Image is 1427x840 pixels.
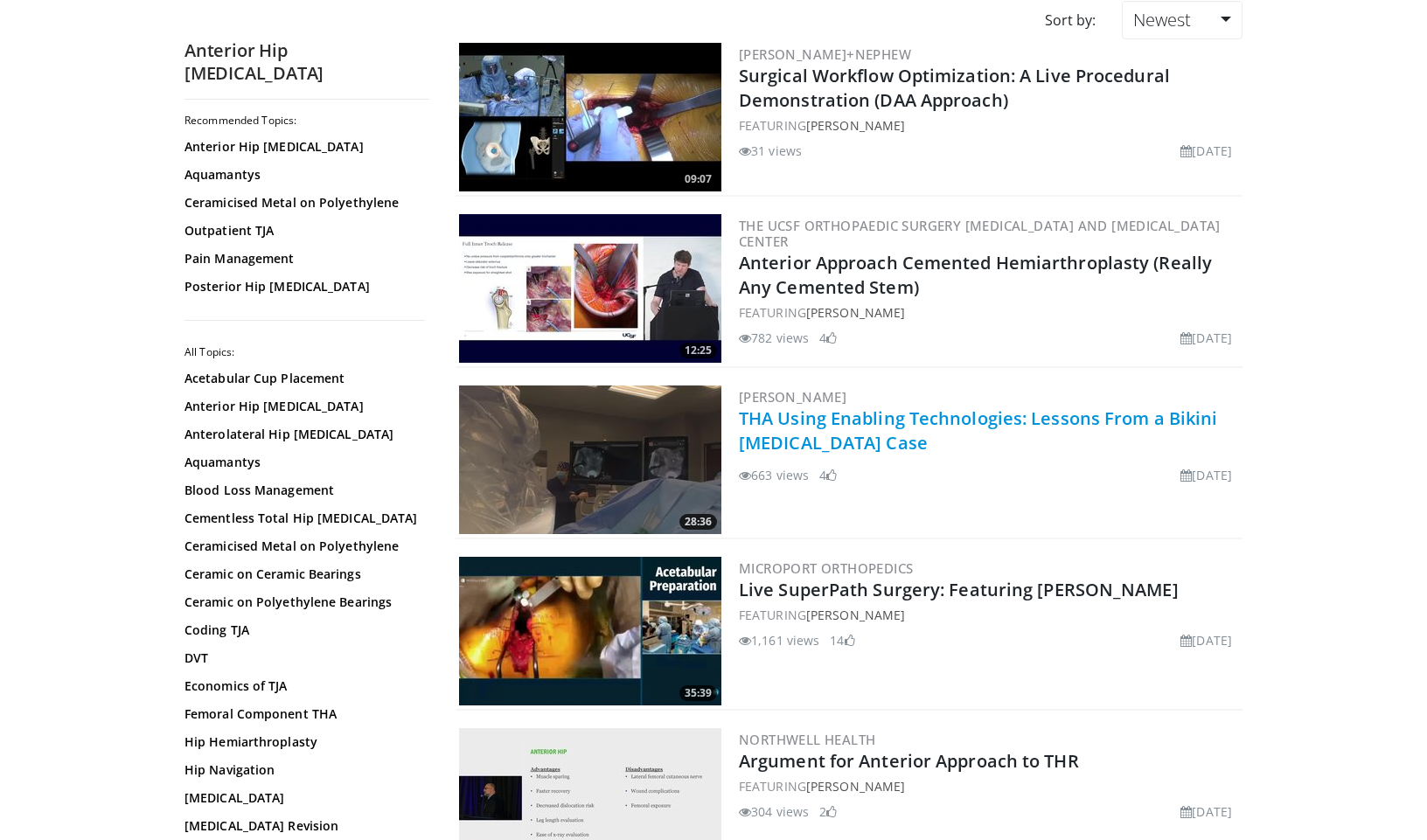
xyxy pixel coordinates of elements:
[806,117,905,134] a: [PERSON_NAME]
[184,621,421,639] a: Coding TJA
[184,677,421,695] a: Economics of TJA
[739,559,913,577] a: MicroPort Orthopedics
[739,142,802,160] li: 31 views
[1122,1,1243,39] a: Newest
[739,388,846,406] a: [PERSON_NAME]
[459,557,721,705] a: 35:39
[739,777,1239,795] div: FEATURING
[739,251,1212,299] a: Anterior Approach Cemented Hemiarthroplasty (Really Any Cemented Stem)
[184,649,421,667] a: DVT
[184,538,421,555] a: Ceramicised Metal on Polyethylene
[806,778,905,795] a: [PERSON_NAME]
[806,304,905,321] a: [PERSON_NAME]
[739,217,1221,250] a: The UCSF Orthopaedic Surgery [MEDICAL_DATA] and [MEDICAL_DATA] Center
[184,138,421,156] a: Anterior Hip [MEDICAL_DATA]
[739,606,1239,624] div: FEATURING
[739,303,1239,322] div: FEATURING
[1180,142,1232,160] li: [DATE]
[459,43,721,191] img: bcfc90b5-8c69-4b20-afee-af4c0acaf118.300x170_q85_crop-smart_upscale.jpg
[739,578,1179,601] a: Live SuperPath Surgery: Featuring [PERSON_NAME]
[739,329,809,347] li: 782 views
[459,43,721,191] a: 09:07
[739,749,1079,773] a: Argument for Anterior Approach to THR
[1133,8,1191,31] span: Newest
[459,557,721,705] img: b1597ee7-cf41-4585-b267-0e78d19b3be0.300x170_q85_crop-smart_upscale.jpg
[739,731,875,748] a: Northwell Health
[184,761,421,779] a: Hip Navigation
[1180,631,1232,649] li: [DATE]
[459,385,721,534] a: 28:36
[184,370,421,387] a: Acetabular Cup Placement
[184,594,421,611] a: Ceramic on Polyethylene Bearings
[184,114,425,128] h2: Recommended Topics:
[184,398,421,415] a: Anterior Hip [MEDICAL_DATA]
[739,64,1170,112] a: Surgical Workflow Optimization: A Live Procedural Demonstration (DAA Approach)
[184,454,421,471] a: Aquamantys
[1032,1,1109,39] div: Sort by:
[184,194,421,212] a: Ceramicised Metal on Polyethylene
[819,802,837,821] li: 2
[184,705,421,723] a: Femoral Component THA
[806,607,905,623] a: [PERSON_NAME]
[1180,329,1232,347] li: [DATE]
[184,345,425,359] h2: All Topics:
[184,222,421,240] a: Outpatient TJA
[184,250,421,267] a: Pain Management
[184,278,421,295] a: Posterior Hip [MEDICAL_DATA]
[459,214,721,363] a: 12:25
[679,514,717,530] span: 28:36
[459,385,721,534] img: 6f3f44d2-eca9-4ee1-b4bd-e1909878d1a6.300x170_q85_crop-smart_upscale.jpg
[830,631,854,649] li: 14
[459,214,721,363] img: 5bc648da-9d92-4469-abc0-8971cd17e79d.300x170_q85_crop-smart_upscale.jpg
[184,789,421,807] a: [MEDICAL_DATA]
[739,45,911,63] a: [PERSON_NAME]+Nephew
[819,466,837,484] li: 4
[1180,466,1232,484] li: [DATE]
[739,466,809,484] li: 663 views
[739,802,809,821] li: 304 views
[184,817,421,835] a: [MEDICAL_DATA] Revision
[819,329,837,347] li: 4
[679,171,717,187] span: 09:07
[184,566,421,583] a: Ceramic on Ceramic Bearings
[1180,802,1232,821] li: [DATE]
[184,426,421,443] a: Anterolateral Hip [MEDICAL_DATA]
[184,166,421,184] a: Aquamantys
[739,631,819,649] li: 1,161 views
[679,343,717,358] span: 12:25
[184,733,421,751] a: Hip Hemiarthroplasty
[739,116,1239,135] div: FEATURING
[679,685,717,701] span: 35:39
[184,39,429,85] h2: Anterior Hip [MEDICAL_DATA]
[739,406,1217,455] a: THA Using Enabling Technologies: Lessons From a Bikini [MEDICAL_DATA] Case
[184,510,421,527] a: Cementless Total Hip [MEDICAL_DATA]
[184,482,421,499] a: Blood Loss Management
